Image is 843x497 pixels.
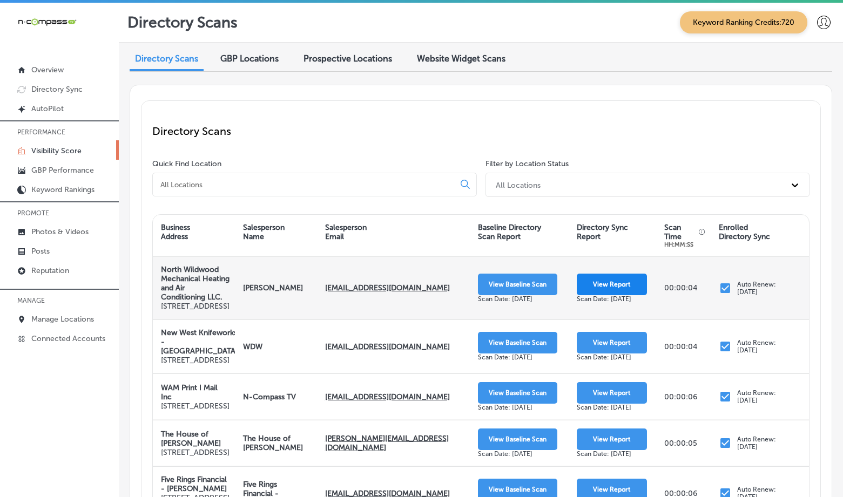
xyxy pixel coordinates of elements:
[31,166,94,175] p: GBP Performance
[31,65,64,74] p: Overview
[31,334,105,343] p: Connected Accounts
[31,185,95,194] p: Keyword Rankings
[31,104,64,113] p: AutoPilot
[31,227,89,236] p: Photos & Videos
[496,180,541,189] div: All Locations
[31,146,82,155] p: Visibility Score
[17,17,77,27] img: 660ab0bf-5cc7-4cb8-ba1c-48b5ae0f18e60NCTV_CLogo_TV_Black_-500x88.png
[31,315,94,324] p: Manage Locations
[31,247,50,256] p: Posts
[31,85,83,94] p: Directory Sync
[31,266,69,275] p: Reputation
